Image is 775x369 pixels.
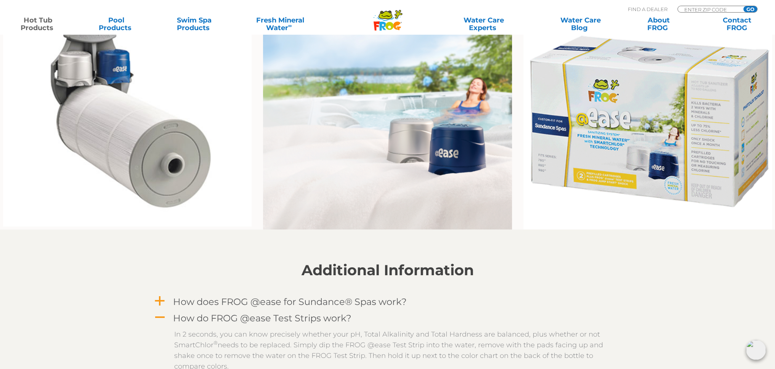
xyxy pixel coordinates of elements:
sup: ® [213,340,218,346]
a: Fresh MineralWater∞ [242,16,318,32]
span: a [154,295,165,307]
a: a How does FROG @ease for Sundance® Spas work? [153,295,622,309]
input: GO [743,6,757,12]
img: 11 [3,12,252,226]
img: @Ease_Sundance [523,12,772,229]
a: AboutFROG [629,16,689,32]
a: A How do FROG @ease Test Strips work? [153,311,622,325]
a: ContactFROG [706,16,767,32]
h4: How does FROG @ease for Sundance® Spas work? [173,297,407,307]
sup: ∞ [288,22,292,29]
img: sundance lifestyle [263,12,512,229]
a: Water CareExperts [434,16,533,32]
a: Swim SpaProducts [164,16,225,32]
h4: How do FROG @ease Test Strips work? [173,313,351,323]
a: Water CareBlog [550,16,611,32]
a: PoolProducts [86,16,146,32]
h2: Additional Information [153,262,622,279]
a: Hot TubProducts [8,16,68,32]
img: openIcon [746,340,766,360]
p: Find A Dealer [628,6,667,13]
input: Zip Code Form [684,6,735,13]
span: A [154,312,165,323]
